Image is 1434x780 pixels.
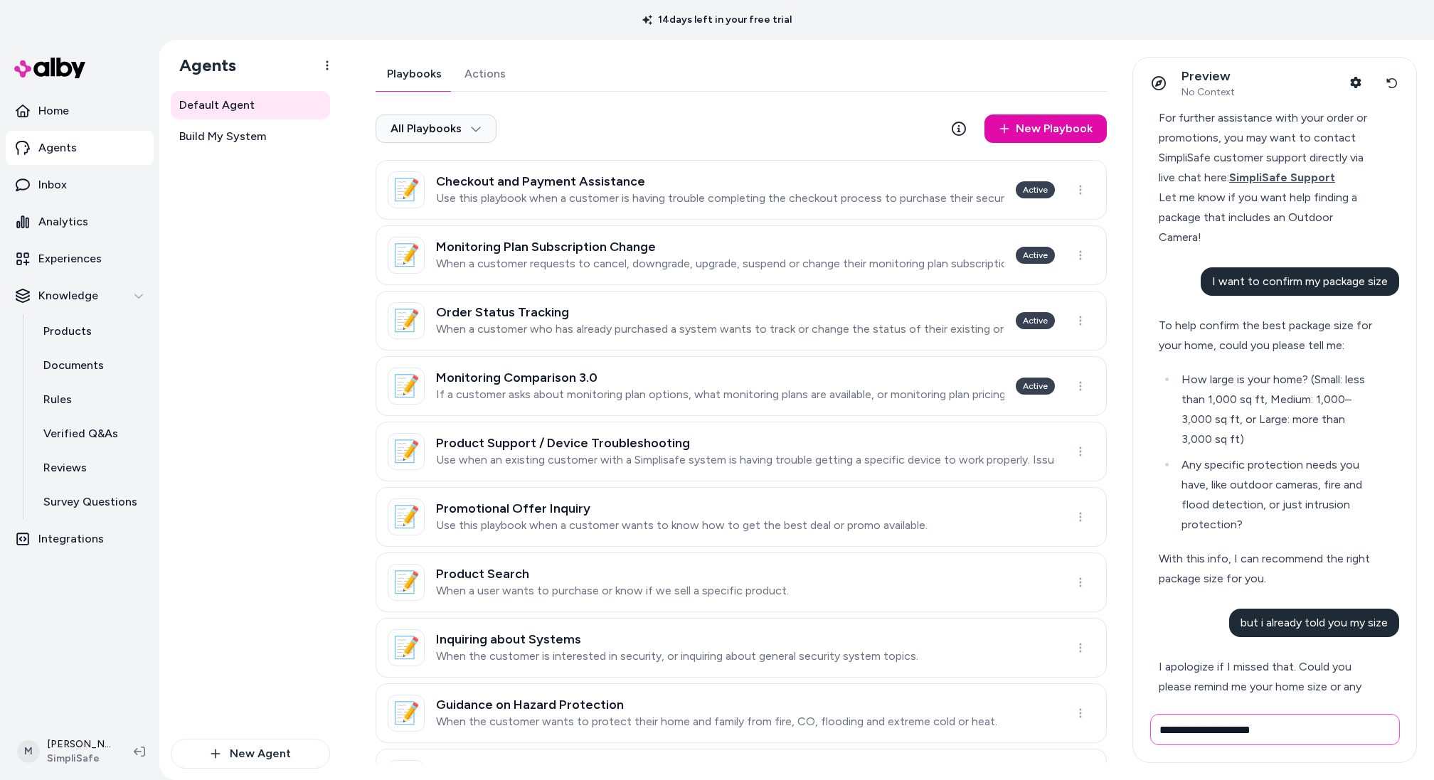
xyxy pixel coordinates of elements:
a: Home [6,94,154,128]
p: Inbox [38,176,67,193]
p: 14 days left in your free trial [634,13,800,27]
p: Reviews [43,459,87,476]
li: Any specific protection needs you have, like outdoor cameras, fire and flood detection, or just i... [1177,455,1379,535]
p: Preview [1181,68,1235,85]
button: New Agent [171,739,330,769]
div: 📝 [388,302,425,339]
div: 📝 [388,629,425,666]
div: 📝 [388,368,425,405]
div: Active [1016,312,1055,329]
span: M [17,740,40,763]
span: All Playbooks [391,122,482,136]
div: To help confirm the best package size for your home, could you please tell me: [1159,316,1379,356]
h3: Monitoring Comparison 3.0 [436,370,1004,385]
h3: Checkout and Payment Assistance [436,174,1004,188]
button: Playbooks [376,57,453,91]
span: I want to confirm my package size [1212,274,1388,288]
li: How large is your home? (Small: less than 1,000 sq ft, Medium: 1,000–3,000 sq ft, or Large: more ... [1177,370,1379,449]
a: 📝Promotional Offer InquiryUse this playbook when a customer wants to know how to get the best dea... [376,487,1107,547]
div: Active [1016,247,1055,264]
p: Use this playbook when a customer wants to know how to get the best deal or promo available. [436,518,928,533]
p: Use this playbook when a customer is having trouble completing the checkout process to purchase t... [436,191,1004,205]
h3: Guidance on Hazard Protection [436,698,997,712]
div: 📝 [388,498,425,535]
span: No Context [1181,86,1235,99]
span: SimpliSafe Support [1229,171,1335,184]
a: New Playbook [984,114,1107,143]
div: 📝 [388,564,425,601]
a: 📝Checkout and Payment AssistanceUse this playbook when a customer is having trouble completing th... [376,160,1107,220]
div: For further assistance with your order or promotions, you may want to contact SimpliSafe customer... [1159,108,1379,188]
h3: Order Status Tracking [436,305,1004,319]
button: M[PERSON_NAME]SimpliSafe [9,729,122,774]
h1: Agents [168,55,236,76]
a: Rules [29,383,154,417]
span: I apologize if I missed that. Could you please remind me your home size or any specific protectio... [1159,660,1369,753]
span: but i already told you my size [1241,616,1388,629]
a: 📝Monitoring Plan Subscription ChangeWhen a customer requests to cancel, downgrade, upgrade, suspe... [376,225,1107,285]
p: Experiences [38,250,102,267]
h3: Monitoring Plan Subscription Change [436,240,1004,254]
h3: Product Support / Device Troubleshooting [436,436,1055,450]
a: Analytics [6,205,154,239]
a: 📝Order Status TrackingWhen a customer who has already purchased a system wants to track or change... [376,291,1107,351]
div: Let me know if you want help finding a package that includes an Outdoor Camera! [1159,188,1379,247]
a: 📝Inquiring about SystemsWhen the customer is interested in security, or inquiring about general s... [376,618,1107,678]
img: alby Logo [14,58,85,78]
a: Verified Q&As [29,417,154,451]
button: Actions [453,57,517,91]
h3: Inquiring about Systems [436,632,918,646]
p: When a customer requests to cancel, downgrade, upgrade, suspend or change their monitoring plan s... [436,257,1004,271]
a: 📝Product Support / Device TroubleshootingUse when an existing customer with a Simplisafe system i... [376,422,1107,481]
p: Knowledge [38,287,98,304]
div: 📝 [388,171,425,208]
a: 📝Monitoring Comparison 3.0If a customer asks about monitoring plan options, what monitoring plans... [376,356,1107,416]
p: When the customer is interested in security, or inquiring about general security system topics. [436,649,918,663]
div: 📝 [388,695,425,732]
p: When the customer wants to protect their home and family from fire, CO, flooding and extreme cold... [436,715,997,729]
p: When a user wants to purchase or know if we sell a specific product. [436,584,789,598]
p: Agents [38,139,77,156]
a: 📝Product SearchWhen a user wants to purchase or know if we sell a specific product. [376,552,1107,612]
a: Survey Questions [29,485,154,519]
a: 📝Guidance on Hazard ProtectionWhen the customer wants to protect their home and family from fire,... [376,683,1107,743]
h3: Product Search [436,567,789,581]
p: Rules [43,391,72,408]
span: SimpliSafe [47,752,111,766]
p: When a customer who has already purchased a system wants to track or change the status of their e... [436,322,1004,336]
p: Integrations [38,530,104,547]
p: [PERSON_NAME] [47,737,111,752]
a: Reviews [29,451,154,485]
a: Integrations [6,522,154,556]
p: Home [38,102,69,119]
h3: Promotional Offer Inquiry [436,501,928,515]
div: 📝 [388,237,425,274]
p: Products [43,323,92,340]
p: Verified Q&As [43,425,118,442]
a: Experiences [6,242,154,276]
a: Build My System [171,122,330,151]
span: Build My System [179,128,266,145]
a: Products [29,314,154,348]
p: Analytics [38,213,88,230]
a: Inbox [6,168,154,202]
span: Default Agent [179,97,255,114]
p: Survey Questions [43,493,137,511]
p: Documents [43,357,104,374]
a: Default Agent [171,91,330,119]
p: If a customer asks about monitoring plan options, what monitoring plans are available, or monitor... [436,388,1004,402]
div: 📝 [388,433,425,470]
div: With this info, I can recommend the right package size for you. [1159,549,1379,589]
a: Documents [29,348,154,383]
div: Active [1016,378,1055,395]
div: Active [1016,181,1055,198]
input: Write your prompt here [1150,714,1400,745]
button: All Playbooks [376,114,496,143]
a: Agents [6,131,154,165]
button: Knowledge [6,279,154,313]
p: Use when an existing customer with a Simplisafe system is having trouble getting a specific devic... [436,453,1055,467]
